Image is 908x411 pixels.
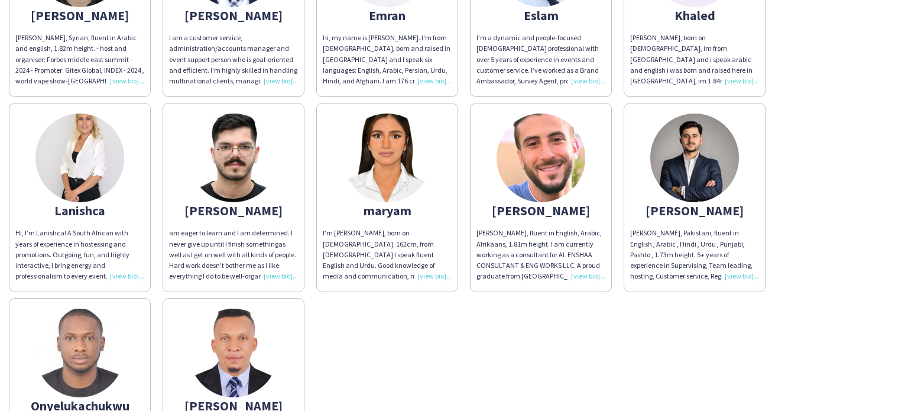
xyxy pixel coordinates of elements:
img: thumb-16803525386428251aaf413.jpeg [343,114,432,202]
div: l am a customer service, administration/accounts manager and event support person who is goal-ori... [169,33,298,86]
div: Hi, I’m Lanishca! A South African with years of experience in hostessing and promotions. Outgoing... [15,228,144,281]
div: [PERSON_NAME] [630,205,759,216]
div: I’m a dynamic and people-focused [DEMOGRAPHIC_DATA] professional with over 5 years of experience ... [476,33,605,86]
div: [PERSON_NAME] [169,400,298,411]
div: [PERSON_NAME], Pakistani, fluent in English , Arabic , Hindi , Urdu , Punjabi, Pashto , 1.73m hei... [630,228,759,281]
div: [PERSON_NAME], born on [DEMOGRAPHIC_DATA], im from [GEOGRAPHIC_DATA] and i speak arabic and engli... [630,33,759,86]
div: am eager to learn and I am determined. I never give up until I finish somethingas well as I get o... [169,228,298,281]
div: Onyelukachukwu [15,400,144,411]
div: Emran [323,10,452,21]
div: Eslam [476,10,605,21]
div: hi, my name is [PERSON_NAME]. I'm from [DEMOGRAPHIC_DATA], born and raised in [GEOGRAPHIC_DATA] a... [323,33,452,86]
img: thumb-b5762acb-e4fc-47b9-a811-4b9e2a6fe345.jpg [497,114,585,202]
div: [PERSON_NAME] [476,205,605,216]
img: thumb-635a9f88644ef.jpg [189,114,278,202]
div: Lanishca [15,205,144,216]
div: maryam [323,205,452,216]
div: I'm [PERSON_NAME], born on [DEMOGRAPHIC_DATA]. 162cm, from [DEMOGRAPHIC_DATA] I speak fluent Engl... [323,228,452,281]
img: thumb-678f943da632a.jpeg [35,309,124,397]
img: thumb-68571bf904b7e.jpeg [650,114,739,202]
img: thumb-65b5ff6fabdf3.jpg [189,309,278,397]
div: [PERSON_NAME] [15,10,144,21]
div: [PERSON_NAME], fluent in English, Arabic, Afrikaans, 1.81m height. I am currently working as a co... [476,228,605,281]
div: [PERSON_NAME], Syrian, fluent in Arabic and english, 1.82m height. - host and organiser: Forbes m... [15,33,144,86]
div: [PERSON_NAME] [169,10,298,21]
img: thumb-67b60a47b7025.jpeg [35,114,124,202]
div: [PERSON_NAME] [169,205,298,216]
div: Khaled [630,10,759,21]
